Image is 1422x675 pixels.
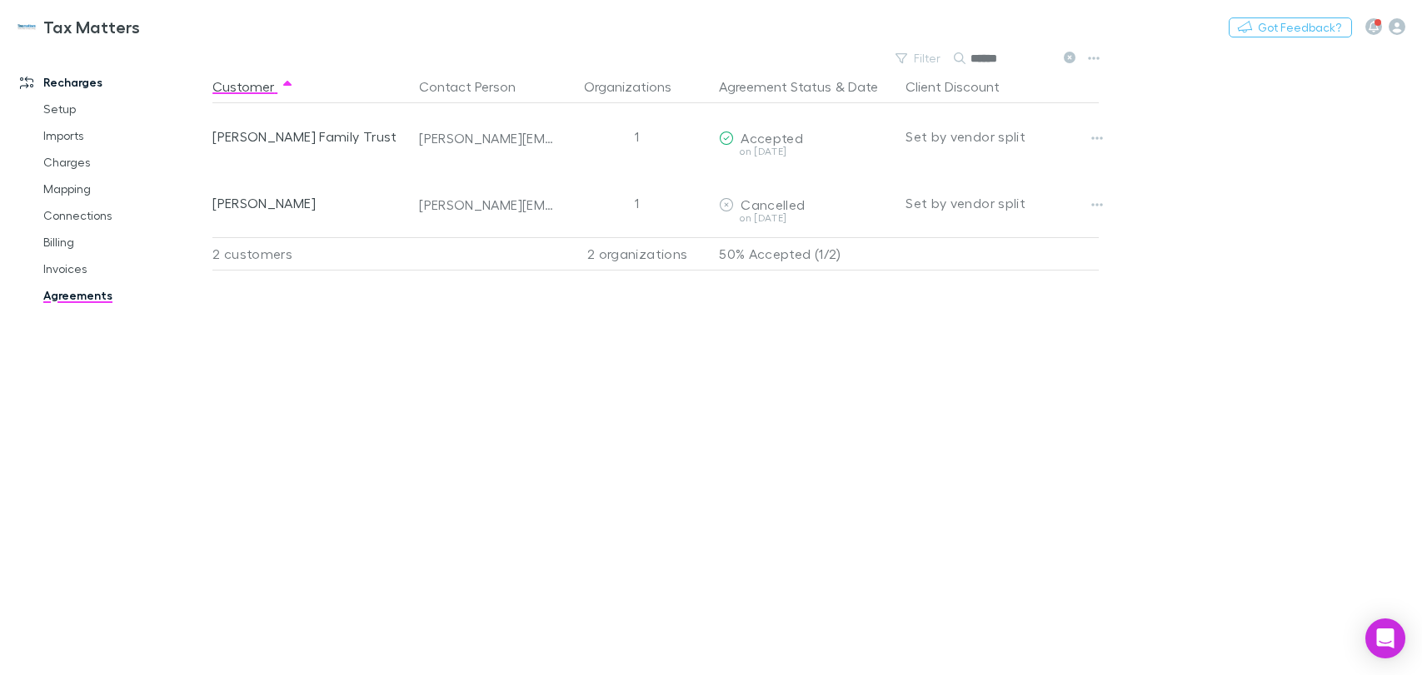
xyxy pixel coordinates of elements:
button: Client Discount [906,70,1020,103]
a: Recharges [3,69,225,96]
a: Agreements [27,282,225,309]
button: Agreement Status [719,70,831,103]
div: Set by vendor split [906,170,1099,236]
a: Billing [27,229,225,256]
div: Open Intercom Messenger [1365,618,1405,658]
p: 50% Accepted (1/2) [719,238,892,270]
div: [PERSON_NAME] Family Trust [212,103,406,170]
div: 1 [562,103,712,170]
h3: Tax Matters [43,17,140,37]
a: Connections [27,202,225,229]
button: Contact Person [419,70,536,103]
div: [PERSON_NAME][EMAIL_ADDRESS][DOMAIN_NAME] [419,130,556,146]
a: Charges [27,149,225,176]
div: on [DATE] [719,146,892,156]
button: Filter [887,48,950,68]
div: 2 organizations [562,237,712,270]
a: Imports [27,122,225,149]
span: Cancelled [741,196,805,212]
a: Setup [27,96,225,122]
div: 1 [562,170,712,236]
div: Set by vendor split [906,103,1099,170]
span: Accepted [741,130,803,146]
div: & [719,70,892,103]
a: Invoices [27,256,225,282]
img: Tax Matters 's Logo [17,17,37,37]
button: Organizations [584,70,691,103]
button: Customer [212,70,294,103]
button: Got Feedback? [1229,17,1352,37]
button: Date [848,70,878,103]
a: Tax Matters [7,7,150,47]
div: [PERSON_NAME] [212,170,406,236]
a: Mapping [27,176,225,202]
div: 2 customers [212,237,412,270]
div: [PERSON_NAME][EMAIL_ADDRESS][DOMAIN_NAME] [419,196,556,213]
div: on [DATE] [719,213,892,223]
